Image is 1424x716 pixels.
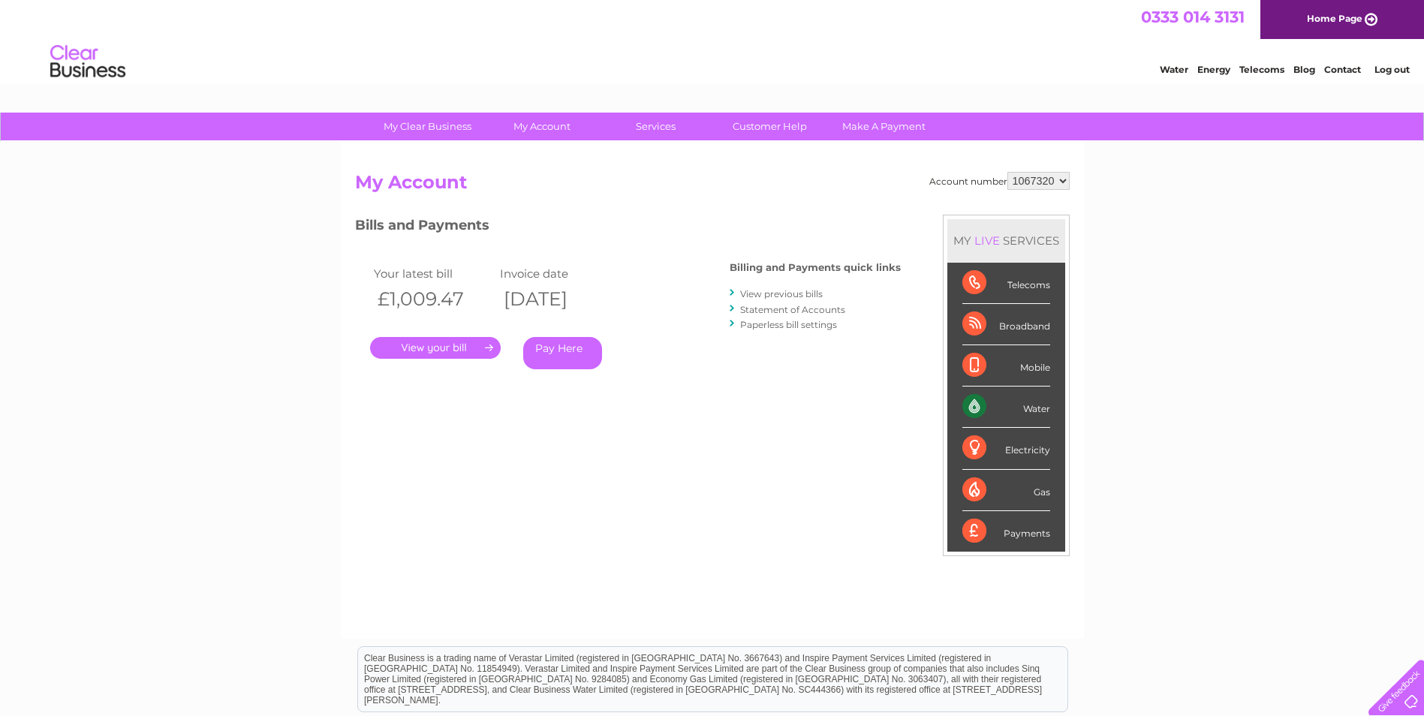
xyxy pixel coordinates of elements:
[962,511,1050,552] div: Payments
[947,219,1065,262] div: MY SERVICES
[971,233,1003,248] div: LIVE
[355,215,901,241] h3: Bills and Payments
[962,428,1050,469] div: Electricity
[962,304,1050,345] div: Broadband
[1374,64,1410,75] a: Log out
[370,284,497,314] th: £1,009.47
[1197,64,1230,75] a: Energy
[523,337,602,369] a: Pay Here
[962,470,1050,511] div: Gas
[740,304,845,315] a: Statement of Accounts
[480,113,604,140] a: My Account
[1324,64,1361,75] a: Contact
[1239,64,1284,75] a: Telecoms
[730,262,901,273] h4: Billing and Payments quick links
[708,113,832,140] a: Customer Help
[1141,8,1245,26] a: 0333 014 3131
[822,113,946,140] a: Make A Payment
[962,387,1050,428] div: Water
[740,288,823,299] a: View previous bills
[594,113,718,140] a: Services
[962,345,1050,387] div: Mobile
[370,263,497,284] td: Your latest bill
[1293,64,1315,75] a: Blog
[929,172,1070,190] div: Account number
[358,8,1067,73] div: Clear Business is a trading name of Verastar Limited (registered in [GEOGRAPHIC_DATA] No. 3667643...
[962,263,1050,304] div: Telecoms
[740,319,837,330] a: Paperless bill settings
[370,337,501,359] a: .
[1160,64,1188,75] a: Water
[50,39,126,85] img: logo.png
[496,284,623,314] th: [DATE]
[355,172,1070,200] h2: My Account
[496,263,623,284] td: Invoice date
[366,113,489,140] a: My Clear Business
